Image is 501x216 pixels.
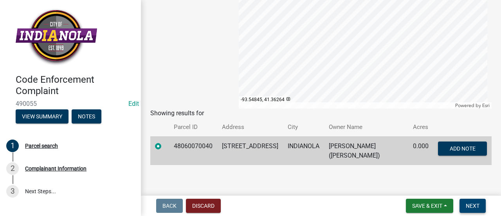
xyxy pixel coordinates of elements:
[217,136,283,165] td: [STREET_ADDRESS]
[482,103,490,108] a: Esri
[283,118,324,136] th: City
[16,109,68,123] button: View Summary
[408,118,433,136] th: Acres
[324,136,408,165] td: [PERSON_NAME] ([PERSON_NAME])
[150,109,492,118] div: Showing results for
[412,203,442,209] span: Save & Exit
[16,8,97,66] img: City of Indianola, Iowa
[25,166,87,171] div: Complainant Information
[16,74,135,97] h4: Code Enforcement Complaint
[169,136,217,165] td: 48060070040
[6,162,19,175] div: 2
[72,109,101,123] button: Notes
[72,114,101,120] wm-modal-confirm: Notes
[156,199,183,213] button: Back
[128,100,139,107] wm-modal-confirm: Edit Application Number
[283,136,324,165] td: INDIANOLA
[16,114,68,120] wm-modal-confirm: Summary
[6,140,19,152] div: 1
[460,199,486,213] button: Next
[450,145,476,151] span: Add Note
[25,143,58,149] div: Parcel search
[406,199,453,213] button: Save & Exit
[408,136,433,165] td: 0.000
[438,142,487,156] button: Add Note
[6,185,19,198] div: 3
[16,100,125,107] span: 490055
[466,203,479,209] span: Next
[453,102,492,109] div: Powered by
[169,118,217,136] th: Parcel ID
[217,118,283,136] th: Address
[162,203,177,209] span: Back
[186,199,221,213] button: Discard
[128,100,139,107] a: Edit
[324,118,408,136] th: Owner Name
